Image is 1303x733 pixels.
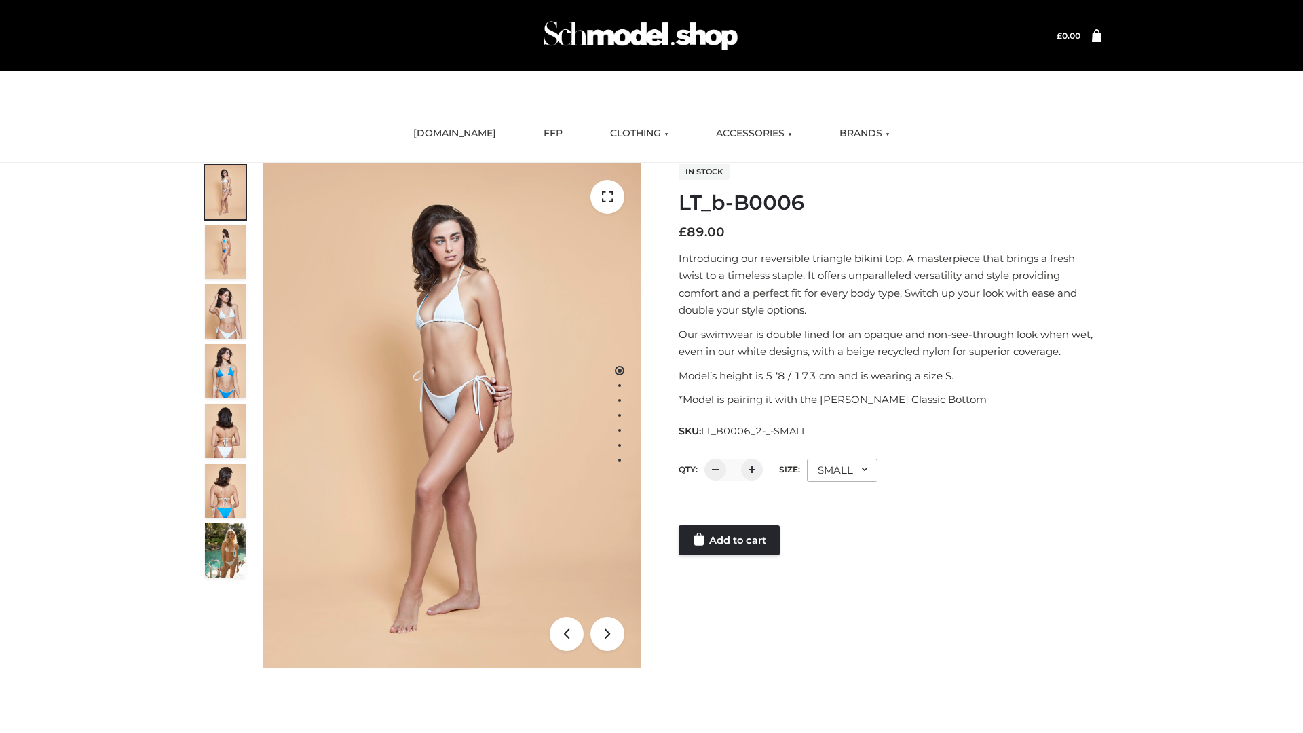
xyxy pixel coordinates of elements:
[533,119,573,149] a: FFP
[679,525,780,555] a: Add to cart
[679,326,1101,360] p: Our swimwear is double lined for an opaque and non-see-through look when wet, even in our white d...
[679,250,1101,319] p: Introducing our reversible triangle bikini top. A masterpiece that brings a fresh twist to a time...
[807,459,877,482] div: SMALL
[779,464,800,474] label: Size:
[679,423,808,439] span: SKU:
[403,119,506,149] a: [DOMAIN_NAME]
[829,119,900,149] a: BRANDS
[539,9,742,62] img: Schmodel Admin 964
[205,225,246,279] img: ArielClassicBikiniTop_CloudNine_AzureSky_OW114ECO_2-scaled.jpg
[701,425,807,437] span: LT_B0006_2-_-SMALL
[205,404,246,458] img: ArielClassicBikiniTop_CloudNine_AzureSky_OW114ECO_7-scaled.jpg
[205,344,246,398] img: ArielClassicBikiniTop_CloudNine_AzureSky_OW114ECO_4-scaled.jpg
[1057,31,1062,41] span: £
[679,391,1101,409] p: *Model is pairing it with the [PERSON_NAME] Classic Bottom
[679,225,725,240] bdi: 89.00
[600,119,679,149] a: CLOTHING
[1057,31,1080,41] a: £0.00
[205,523,246,578] img: Arieltop_CloudNine_AzureSky2.jpg
[679,367,1101,385] p: Model’s height is 5 ‘8 / 173 cm and is wearing a size S.
[205,165,246,219] img: ArielClassicBikiniTop_CloudNine_AzureSky_OW114ECO_1-scaled.jpg
[679,191,1101,215] h1: LT_b-B0006
[205,464,246,518] img: ArielClassicBikiniTop_CloudNine_AzureSky_OW114ECO_8-scaled.jpg
[263,163,641,668] img: ArielClassicBikiniTop_CloudNine_AzureSky_OW114ECO_1
[679,464,698,474] label: QTY:
[205,284,246,339] img: ArielClassicBikiniTop_CloudNine_AzureSky_OW114ECO_3-scaled.jpg
[1057,31,1080,41] bdi: 0.00
[679,164,730,180] span: In stock
[706,119,802,149] a: ACCESSORIES
[679,225,687,240] span: £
